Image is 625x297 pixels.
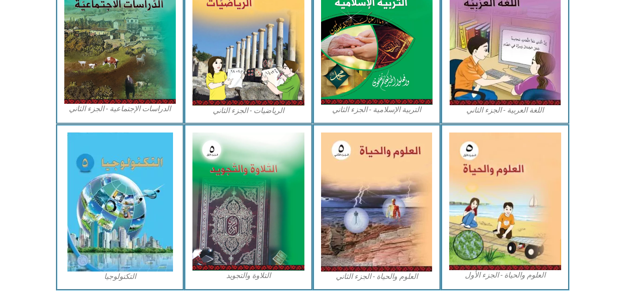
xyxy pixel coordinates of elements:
[321,272,433,282] figcaption: العلوم والحياة - الجزء الثاني
[64,272,176,282] figcaption: التكنولوجيا
[192,271,304,281] figcaption: التلاوة والتجويد
[449,270,561,280] figcaption: العلوم والحياة - الجزء الأول
[192,106,304,116] figcaption: الرياضيات - الجزء الثاني
[64,104,176,114] figcaption: الدراسات الإجتماعية - الجزء الثاني
[449,105,561,115] figcaption: اللغة العربية - الجزء الثاني
[321,105,433,115] figcaption: التربية الإسلامية - الجزء الثاني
